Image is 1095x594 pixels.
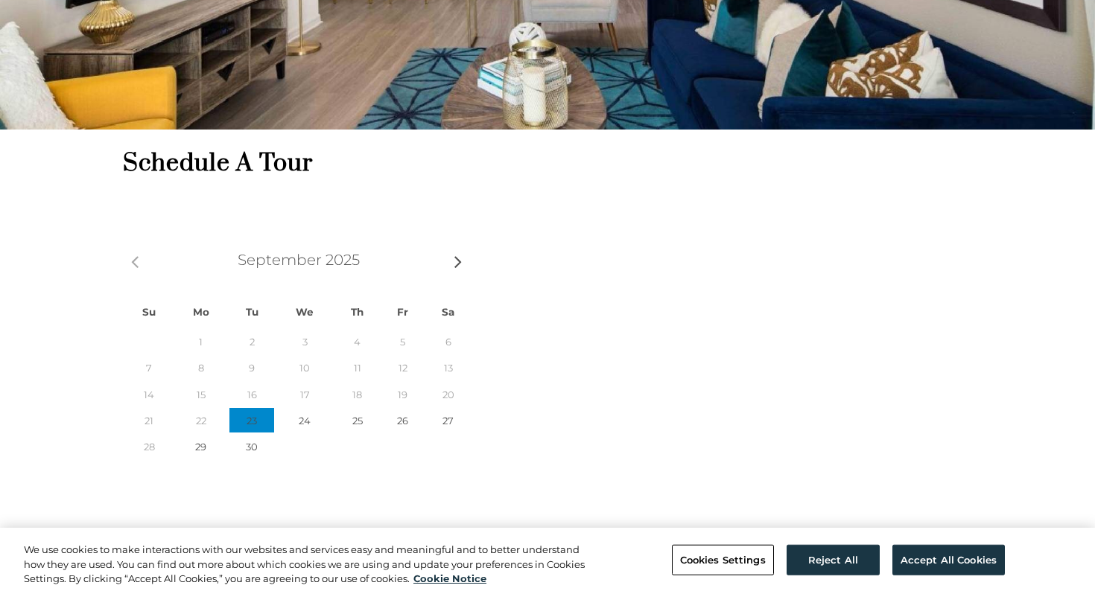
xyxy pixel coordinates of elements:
[335,356,380,380] span: 11
[426,408,471,432] a: 27
[126,434,173,459] span: 28
[450,248,470,268] a: Next
[126,382,173,406] span: 14
[381,408,425,432] a: 26
[127,248,147,268] a: Prev
[174,434,228,459] a: 29
[246,306,258,318] span: Tuesday
[413,572,486,584] a: More information about your privacy
[892,544,1005,575] button: Accept All Cookies
[381,330,425,354] span: 5
[193,306,209,318] span: Monday
[174,330,228,354] span: 1
[174,382,228,406] span: 15
[335,382,380,406] span: 18
[397,306,408,318] span: Friday
[296,306,314,318] span: Wednesday
[672,544,774,575] button: Cookies Settings
[276,382,333,406] span: 17
[24,543,603,587] div: We use cookies to make interactions with our websites and services easy and meaningful and to bet...
[335,408,380,432] a: 25
[276,330,333,354] span: 3
[229,382,274,406] span: 16
[381,382,425,406] span: 19
[335,330,380,354] span: 4
[426,382,471,406] span: 20
[229,434,274,459] a: 30
[276,408,333,432] a: 24
[123,148,972,179] h1: Schedule a Tour
[131,252,143,264] span: Prev
[142,306,156,318] span: Sunday
[276,356,333,380] span: 10
[381,356,425,380] span: 12
[326,251,360,269] span: 2025
[442,306,454,318] span: Saturday
[174,408,228,432] span: 22
[229,408,274,432] a: 23
[426,356,471,380] span: 13
[238,251,322,269] span: September
[454,252,466,264] span: Next
[126,356,173,380] span: 7
[229,356,274,380] span: 9
[174,356,228,380] span: 8
[351,306,364,318] span: Thursday
[229,330,274,354] span: 2
[126,408,173,432] span: 21
[787,544,880,575] button: Reject All
[426,330,471,354] span: 6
